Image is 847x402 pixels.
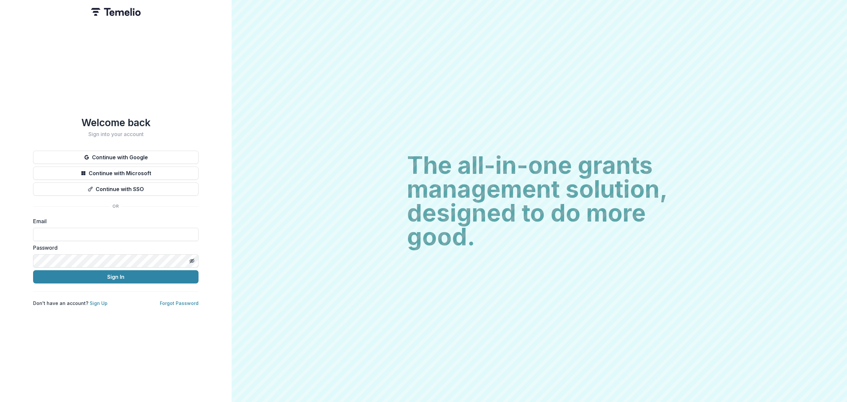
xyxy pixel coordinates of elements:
[33,117,199,128] h1: Welcome back
[187,256,197,266] button: Toggle password visibility
[160,300,199,306] a: Forgot Password
[33,300,108,307] p: Don't have an account?
[33,182,199,196] button: Continue with SSO
[91,8,141,16] img: Temelio
[33,244,195,252] label: Password
[90,300,108,306] a: Sign Up
[33,131,199,137] h2: Sign into your account
[33,167,199,180] button: Continue with Microsoft
[33,217,195,225] label: Email
[33,270,199,283] button: Sign In
[33,151,199,164] button: Continue with Google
